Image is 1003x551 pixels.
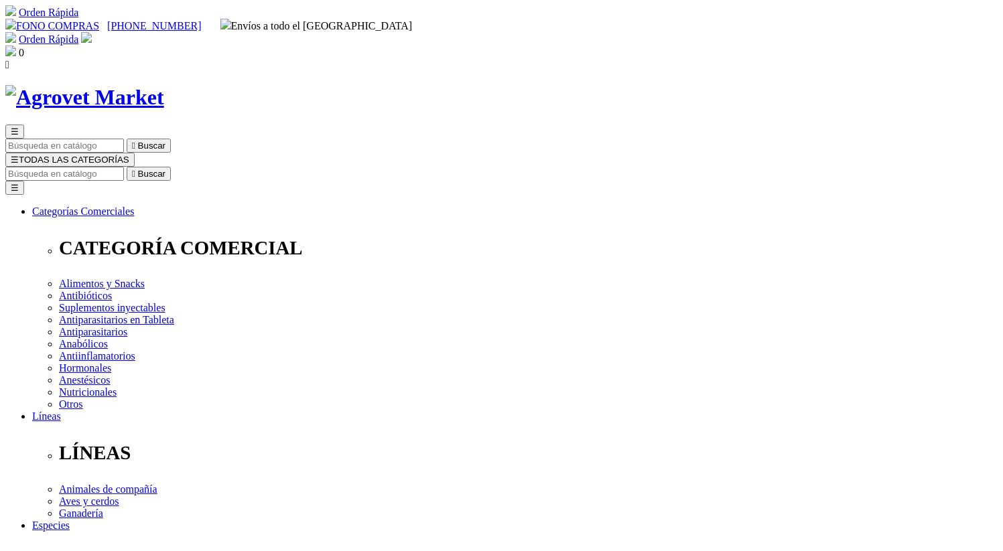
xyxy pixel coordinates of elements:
img: shopping-bag.svg [5,46,16,56]
a: Antiparasitarios [59,326,127,337]
a: Alimentos y Snacks [59,278,145,289]
a: Nutricionales [59,386,117,398]
button: ☰TODAS LAS CATEGORÍAS [5,153,135,167]
img: delivery-truck.svg [220,19,231,29]
span: Envíos a todo el [GEOGRAPHIC_DATA] [220,20,413,31]
button: ☰ [5,181,24,195]
a: Anestésicos [59,374,110,386]
p: LÍNEAS [59,442,998,464]
img: phone.svg [5,19,16,29]
a: Antiparasitarios en Tableta [59,314,174,325]
p: CATEGORÍA COMERCIAL [59,237,998,259]
button:  Buscar [127,139,171,153]
span: ☰ [11,127,19,137]
button: ☰ [5,125,24,139]
a: Orden Rápida [19,33,78,45]
a: Antibióticos [59,290,112,301]
a: Orden Rápida [19,7,78,18]
i:  [132,169,135,179]
span: 0 [19,47,24,58]
img: shopping-cart.svg [5,5,16,16]
a: Anabólicos [59,338,108,349]
a: Categorías Comerciales [32,206,134,217]
a: FONO COMPRAS [5,20,99,31]
iframe: Brevo live chat [7,406,231,544]
a: Suplementos inyectables [59,302,165,313]
img: Agrovet Market [5,85,164,110]
span: ☰ [11,155,19,165]
span: Buscar [138,169,165,179]
img: user.svg [81,32,92,43]
input: Buscar [5,139,124,153]
i:  [5,59,9,70]
a: Hormonales [59,362,111,374]
i:  [132,141,135,151]
a: Otros [59,398,83,410]
a: Antiinflamatorios [59,350,135,362]
input: Buscar [5,167,124,181]
a: [PHONE_NUMBER] [107,20,201,31]
button:  Buscar [127,167,171,181]
img: shopping-cart.svg [5,32,16,43]
a: Acceda a su cuenta de cliente [81,33,92,45]
span: Buscar [138,141,165,151]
